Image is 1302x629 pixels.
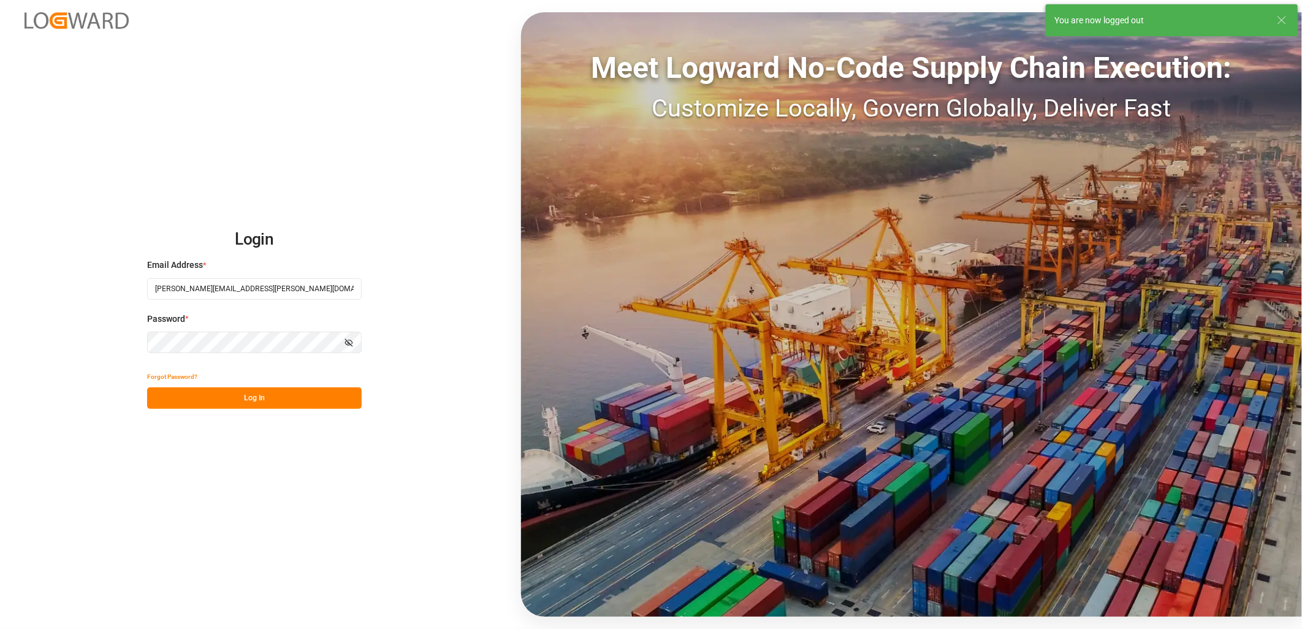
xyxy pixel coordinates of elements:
button: Log In [147,387,362,409]
input: Enter your email [147,278,362,300]
span: Password [147,313,185,326]
span: Email Address [147,259,203,272]
div: You are now logged out [1054,14,1265,27]
div: Meet Logward No-Code Supply Chain Execution: [521,46,1302,90]
div: Customize Locally, Govern Globally, Deliver Fast [521,90,1302,127]
h2: Login [147,220,362,259]
button: Forgot Password? [147,366,197,387]
img: Logward_new_orange.png [25,12,129,29]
